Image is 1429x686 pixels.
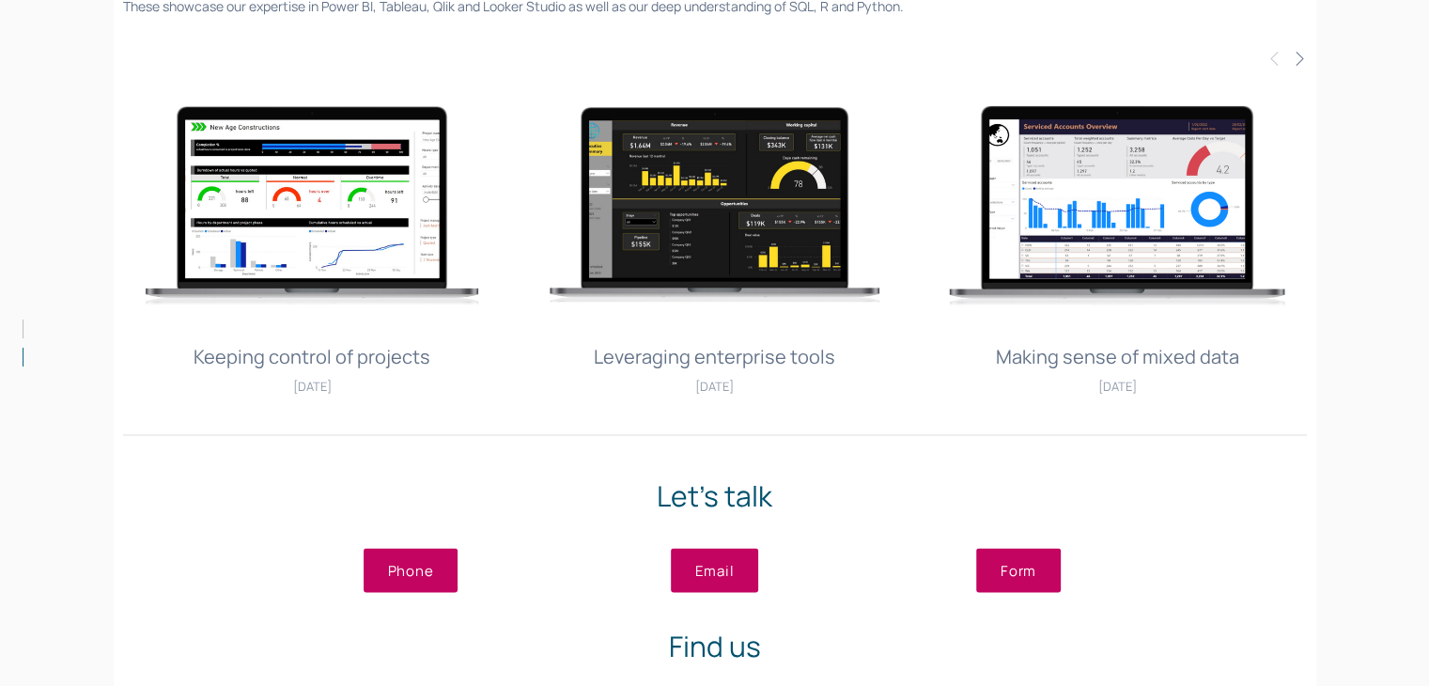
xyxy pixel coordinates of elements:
a: Email [671,548,759,592]
a: Leveraging enterprise tools [594,344,835,369]
a: Phone [364,548,458,592]
img: Making sense of mixed data [927,80,1307,333]
img: Leveraging enterprise tools [525,80,905,333]
a: Leveraging enterprise tools [525,80,904,333]
h2: Find us [123,624,1307,666]
time: [DATE] [293,378,332,395]
time: [DATE] [1098,378,1137,395]
span: Previous [1267,49,1282,66]
span: Next [1292,49,1307,66]
a: Form [976,548,1061,592]
h2: Let’s talk [123,474,1307,516]
time: [DATE] [695,378,734,395]
a: Keeping control of projects [123,80,502,333]
a: Keeping control of projects [194,344,430,369]
img: Keeping control of projects [122,80,502,333]
a: Making sense of mixed data [996,344,1239,369]
a: Making sense of mixed data [928,80,1307,333]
